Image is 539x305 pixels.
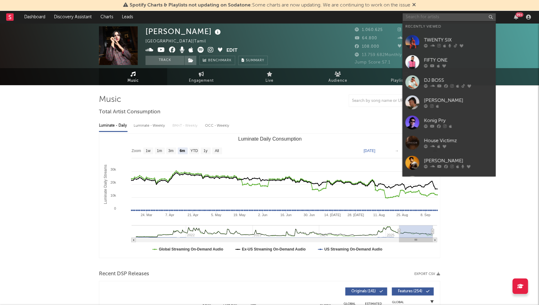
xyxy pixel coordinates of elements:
[424,117,492,124] div: Konig Pry
[363,149,375,153] text: [DATE]
[168,149,174,153] text: 3m
[355,45,379,49] span: 108.000
[103,164,108,204] text: Luminate Daily Streams
[347,213,364,217] text: 28. [DATE]
[349,98,414,103] input: Search by song name or URL
[424,137,492,144] div: House Victimz
[514,15,518,20] button: 99+
[414,272,440,276] button: Export CSV
[304,68,372,85] a: Audience
[99,68,167,85] a: Music
[130,3,251,8] span: Spotify Charts & Playlists not updating on Sodatone
[398,36,416,40] span: 1.259
[280,213,292,217] text: 16. Jun
[396,213,408,217] text: 25. Aug
[99,270,149,278] span: Recent DSP Releases
[402,92,495,112] a: [PERSON_NAME]
[412,3,416,8] span: Dismiss
[403,13,496,21] input: Search for artists
[203,149,207,153] text: 1y
[349,290,378,293] span: Originals ( 141 )
[405,23,492,30] div: Recently Viewed
[392,287,434,295] button: Features(254)
[99,134,440,258] svg: Luminate Daily Consumption
[355,60,390,64] span: Jump Score: 57.1
[233,213,246,217] text: 19. May
[180,149,185,153] text: 6m
[395,149,399,153] text: →
[145,38,213,45] div: [GEOGRAPHIC_DATA] | Tamil
[165,213,174,217] text: 7. Apr
[199,56,235,65] a: Benchmark
[424,76,492,84] div: DJ BOSS
[131,149,141,153] text: Zoom
[50,11,96,23] a: Discovery Assistant
[130,3,410,8] span: : Some charts are now updating. We are continuing to work on the issue
[424,56,492,64] div: FIFTY ONE
[189,77,214,85] span: Engagement
[515,12,523,17] div: 99 +
[402,173,495,193] a: 2charm
[20,11,50,23] a: Dashboard
[157,149,162,153] text: 1m
[304,213,315,217] text: 30. Jun
[391,77,421,85] span: Playlists/Charts
[110,181,116,184] text: 20k
[205,120,230,131] div: OCC - Weekly
[324,247,382,251] text: US Streaming On-Demand Audio
[235,68,304,85] a: Live
[355,36,377,40] span: 64.800
[402,72,495,92] a: DJ BOSS
[99,120,127,131] div: Luminate - Daily
[145,56,184,65] button: Track
[398,45,412,49] span: 433
[258,213,267,217] text: 2. Jun
[242,247,306,251] text: Ex-US Streaming On-Demand Audio
[118,11,137,23] a: Leads
[238,56,268,65] button: Summary
[110,194,116,197] text: 10k
[355,28,383,32] span: 1.060.625
[373,213,385,217] text: 11. Aug
[402,32,495,52] a: TWENTY SIX
[167,68,235,85] a: Engagement
[402,52,495,72] a: FIFTY ONE
[402,112,495,133] a: Konig Pry
[421,213,430,217] text: 8. Sep
[188,213,198,217] text: 21. Apr
[99,108,160,116] span: Total Artist Consumption
[396,290,424,293] span: Features ( 254 )
[134,120,166,131] div: Luminate - Weekly
[324,213,341,217] text: 14. [DATE]
[127,77,139,85] span: Music
[402,133,495,153] a: House Victimz
[208,57,232,64] span: Benchmark
[215,149,219,153] text: All
[96,11,118,23] a: Charts
[141,213,153,217] text: 24. Mar
[145,26,222,37] div: [PERSON_NAME]
[211,213,222,217] text: 5. May
[110,168,116,171] text: 30k
[328,77,347,85] span: Audience
[238,136,302,142] text: Luminate Daily Consumption
[398,28,421,32] span: 294.139
[345,287,387,295] button: Originals(141)
[226,47,238,54] button: Edit
[265,77,274,85] span: Live
[355,53,423,57] span: 13.759.682 Monthly Listeners
[114,207,116,210] text: 0
[246,59,264,62] span: Summary
[372,68,440,85] a: Playlists/Charts
[190,149,198,153] text: YTD
[402,153,495,173] a: [PERSON_NAME]
[424,97,492,104] div: [PERSON_NAME]
[424,157,492,164] div: [PERSON_NAME]
[424,36,492,44] div: TWENTY SIX
[146,149,151,153] text: 1w
[159,247,223,251] text: Global Streaming On-Demand Audio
